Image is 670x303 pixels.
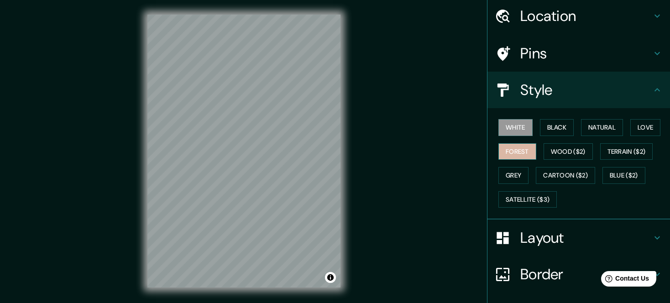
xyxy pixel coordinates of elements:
[540,119,574,136] button: Black
[498,119,533,136] button: White
[498,143,536,160] button: Forest
[581,119,623,136] button: Natural
[589,267,660,293] iframe: Help widget launcher
[487,256,670,293] div: Border
[147,15,340,287] canvas: Map
[520,7,652,25] h4: Location
[487,35,670,72] div: Pins
[520,44,652,63] h4: Pins
[544,143,593,160] button: Wood ($2)
[498,167,529,184] button: Grey
[520,81,652,99] h4: Style
[498,191,557,208] button: Satellite ($3)
[630,119,660,136] button: Love
[487,219,670,256] div: Layout
[487,72,670,108] div: Style
[520,229,652,247] h4: Layout
[520,265,652,283] h4: Border
[325,272,336,283] button: Toggle attribution
[602,167,645,184] button: Blue ($2)
[600,143,653,160] button: Terrain ($2)
[536,167,595,184] button: Cartoon ($2)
